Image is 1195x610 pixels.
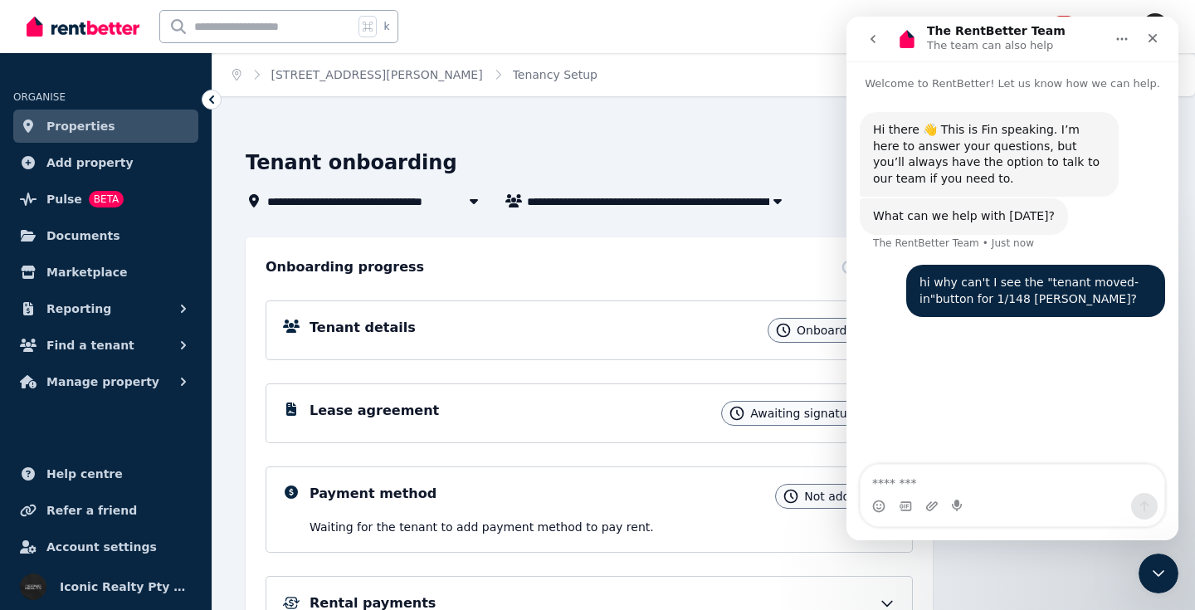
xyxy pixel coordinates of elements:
h5: Tenant details [310,318,416,338]
img: RentBetter [27,14,139,39]
span: Reporting [46,299,111,319]
h5: Lease agreement [310,401,439,421]
iframe: Intercom live chat [1139,554,1178,593]
span: Properties [46,116,115,136]
span: ORGANISE [13,91,66,103]
span: Pulse [46,189,82,209]
button: Manage property [13,365,198,398]
span: Tenancy Setup [513,66,597,83]
img: Iconic Realty Pty Ltd [20,573,46,600]
span: k [383,20,389,33]
button: Reporting [13,292,198,325]
iframe: Intercom live chat [846,17,1178,540]
span: Not added [804,488,865,505]
h1: Tenant onboarding [246,149,457,176]
span: Add property [46,153,134,173]
a: [STREET_ADDRESS][PERSON_NAME] [271,68,483,81]
h5: Payment method [310,484,437,504]
a: Add property [13,146,198,179]
span: Account settings [46,537,157,557]
a: Documents [13,219,198,252]
span: Manage property [46,372,159,392]
p: Waiting for the tenant to add payment method to pay rent . [310,519,895,535]
a: PulseBETA [13,183,198,216]
a: Account settings [13,530,198,564]
span: Find a tenant [46,335,134,355]
a: Refer a friend [13,494,198,527]
a: Help centre [13,457,198,490]
span: Refer a friend [46,500,137,520]
span: Onboarding [797,322,865,339]
img: Iconic Realty Pty Ltd [1142,13,1168,40]
button: Find a tenant [13,329,198,362]
span: Documents [46,226,120,246]
span: 218 [1054,16,1074,27]
img: Rental Payments [283,597,300,609]
span: Help centre [46,464,123,484]
span: Iconic Realty Pty Ltd [60,577,192,597]
a: Marketplace [13,256,198,289]
a: Properties [13,110,198,143]
h2: Onboarding progress [266,257,424,277]
span: Awaiting signatures [750,405,865,422]
nav: Breadcrumb [212,53,617,96]
span: BETA [89,191,124,207]
span: Marketplace [46,262,127,282]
